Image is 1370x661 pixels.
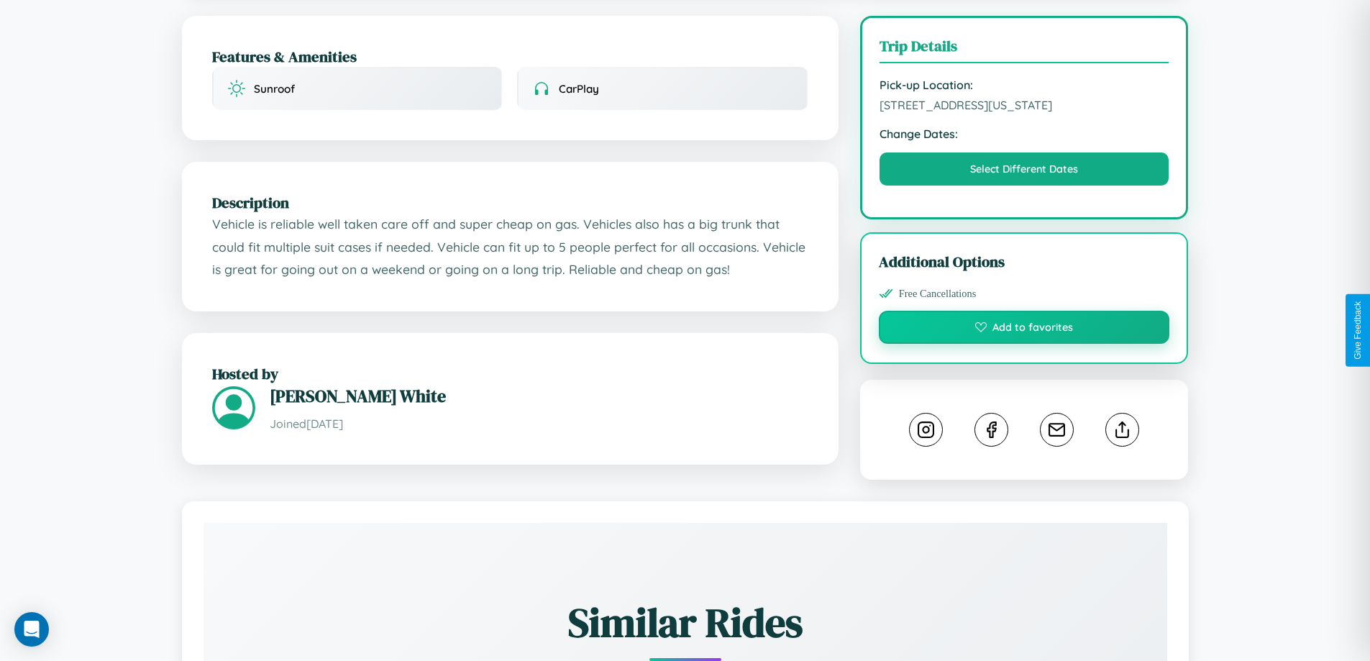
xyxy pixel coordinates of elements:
[1353,301,1363,360] div: Give Feedback
[879,311,1170,344] button: Add to favorites
[899,288,977,300] span: Free Cancellations
[880,98,1169,112] span: [STREET_ADDRESS][US_STATE]
[212,46,808,67] h2: Features & Amenities
[270,414,808,434] p: Joined [DATE]
[212,213,808,281] p: Vehicle is reliable well taken care off and super cheap on gas. Vehicles also has a big trunk tha...
[212,363,808,384] h2: Hosted by
[880,127,1169,141] strong: Change Dates:
[254,595,1117,650] h2: Similar Rides
[880,152,1169,186] button: Select Different Dates
[270,384,808,408] h3: [PERSON_NAME] White
[880,35,1169,63] h3: Trip Details
[879,251,1170,272] h3: Additional Options
[880,78,1169,92] strong: Pick-up Location:
[14,612,49,647] div: Open Intercom Messenger
[559,82,599,96] span: CarPlay
[212,192,808,213] h2: Description
[254,82,295,96] span: Sunroof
